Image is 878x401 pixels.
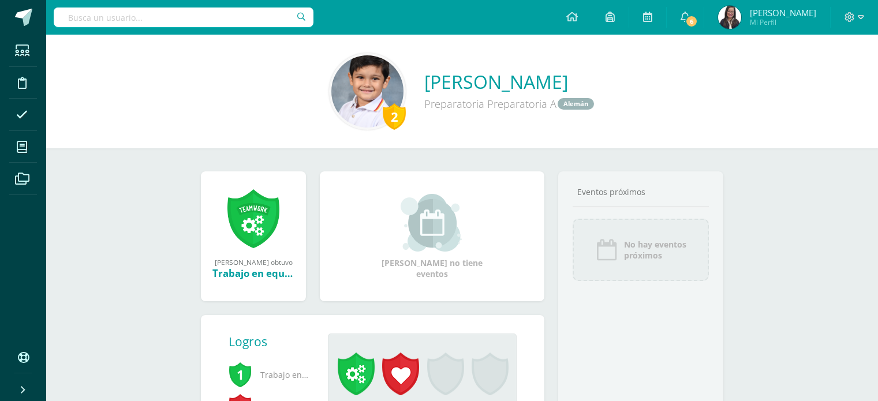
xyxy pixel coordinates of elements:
span: 1 [229,361,252,388]
div: [PERSON_NAME] no tiene eventos [375,194,490,279]
span: Mi Perfil [750,17,816,27]
div: Trabajo en equipo [212,267,294,280]
div: Logros [229,333,319,350]
a: Alemán [558,98,594,109]
img: a3c8d07216cdad22dba3c6a6613c3355.png [718,6,741,29]
img: e20d1c0b15db4f4d3bf68c37f33448a4.png [331,55,403,128]
div: Eventos próximos [573,186,709,197]
input: Busca un usuario... [54,8,313,27]
img: event_icon.png [595,238,618,261]
span: No hay eventos próximos [624,239,686,261]
span: 6 [685,15,698,28]
a: [PERSON_NAME] [424,69,595,94]
span: [PERSON_NAME] [750,7,816,18]
div: [PERSON_NAME] obtuvo [212,257,294,267]
span: Trabajo en equipo [229,359,309,391]
div: 2 [383,103,406,130]
img: event_small.png [401,194,464,252]
div: Preparatoria Preparatoria A [424,94,595,113]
